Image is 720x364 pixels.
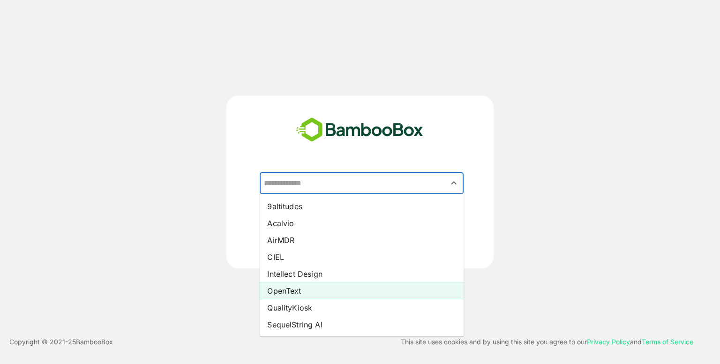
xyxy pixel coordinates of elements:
li: CIEL [260,249,464,265]
li: OpenText [260,282,464,299]
img: bamboobox [291,114,428,145]
p: This site uses cookies and by using this site you agree to our and [401,336,693,348]
button: Close [448,177,460,190]
li: 9altitudes [260,198,464,215]
li: Intellect Design [260,265,464,282]
li: QualityKiosk [260,299,464,316]
li: SequelString AI [260,316,464,333]
li: Acalvio [260,215,464,232]
a: Privacy Policy [587,338,630,346]
li: AirMDR [260,232,464,249]
p: Copyright © 2021- 25 BambooBox [9,336,113,348]
a: Terms of Service [642,338,693,346]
